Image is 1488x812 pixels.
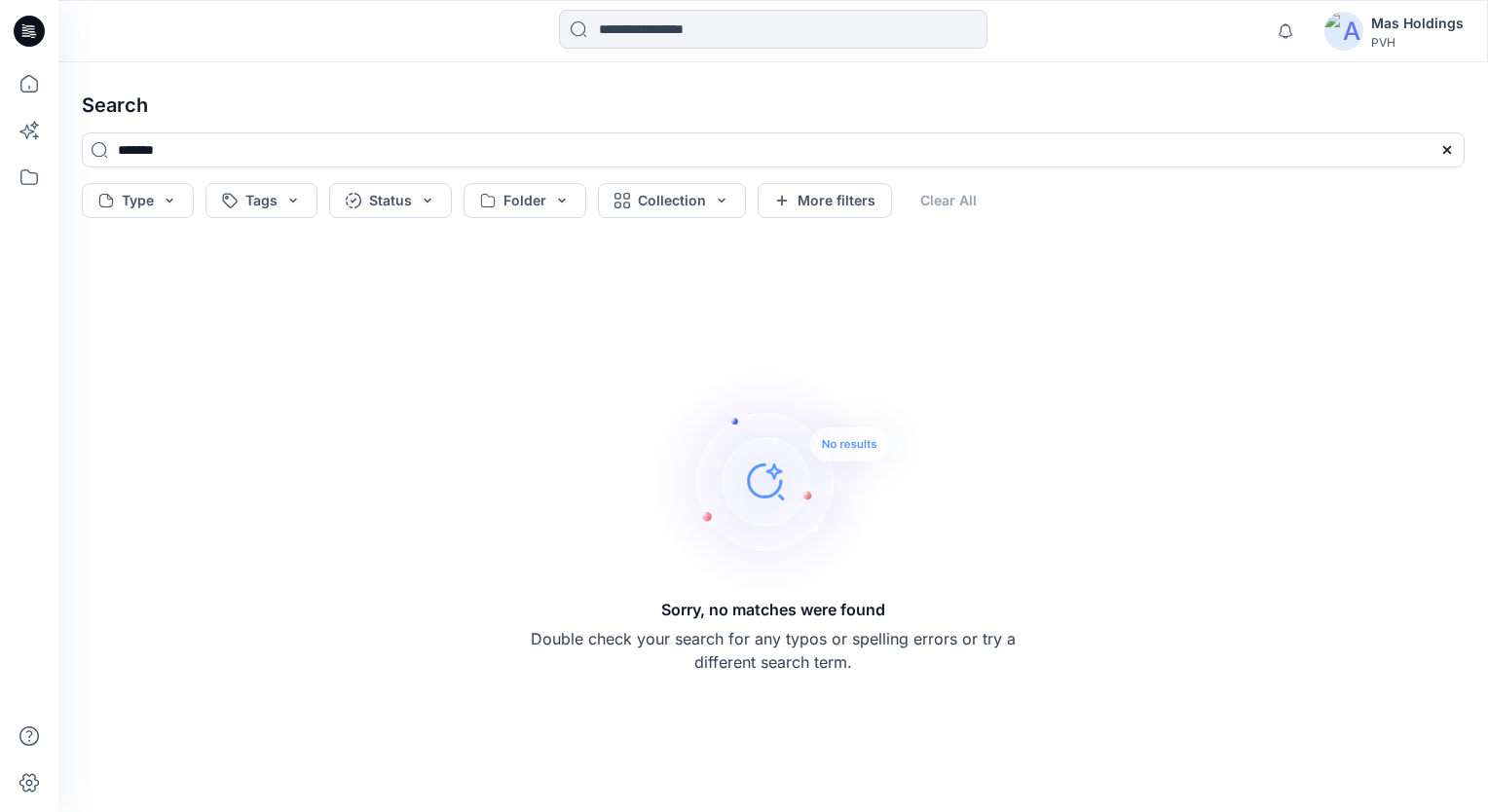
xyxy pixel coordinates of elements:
[661,598,885,621] h5: Sorry, no matches were found
[652,364,925,598] img: Sorry, no matches were found
[530,627,1017,674] p: Double check your search for any typos or spelling errors or try a different search term.
[66,78,1480,132] h4: Search
[758,183,892,218] button: More filters
[1324,12,1363,51] img: avatar
[205,183,317,218] button: Tags
[1371,12,1464,35] div: Mas Holdings
[464,183,586,218] button: Folder
[82,183,194,218] button: Type
[329,183,452,218] button: Status
[598,183,746,218] button: Collection
[1371,35,1464,50] div: PVH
